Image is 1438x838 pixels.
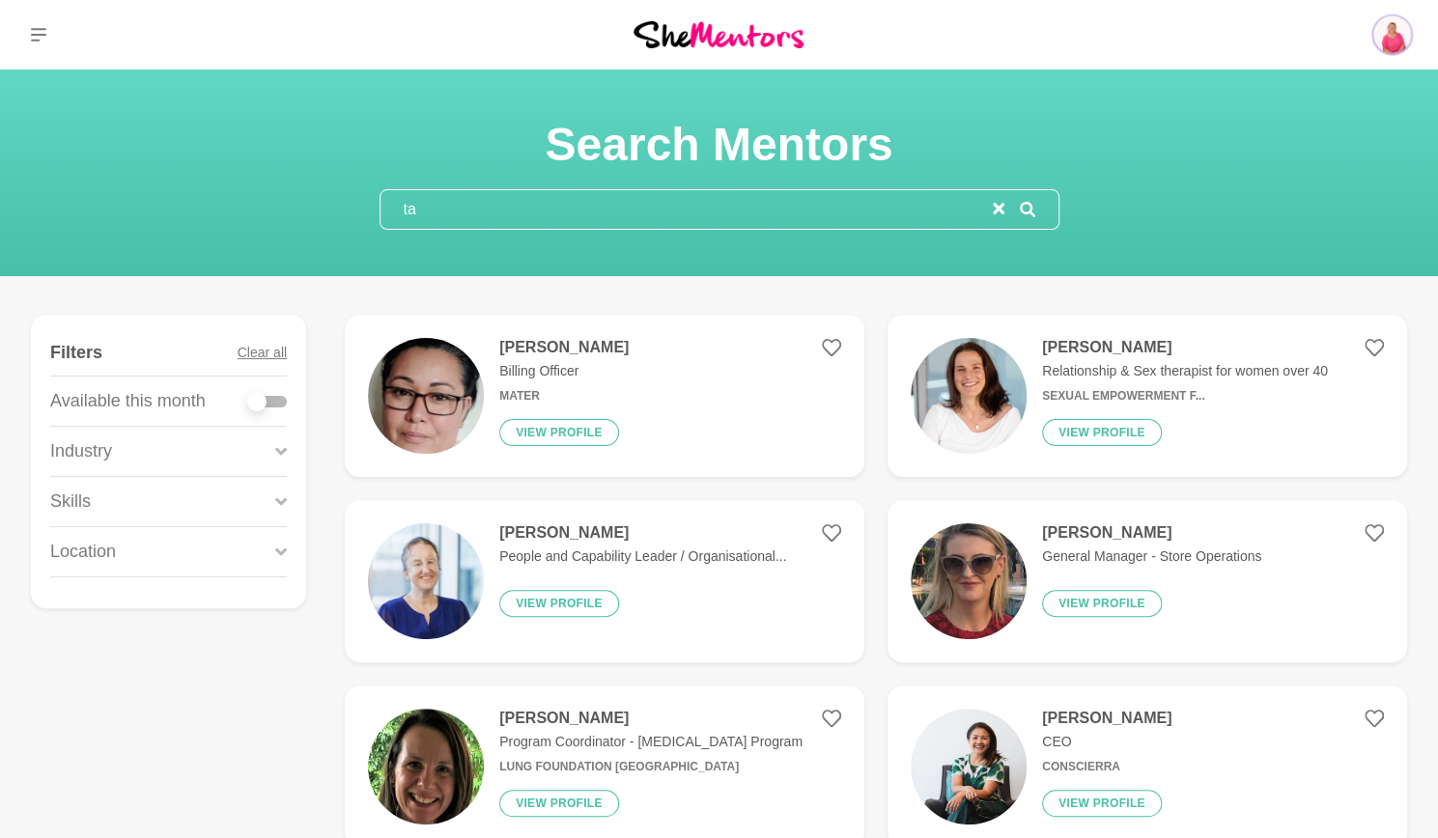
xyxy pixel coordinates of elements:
[1042,709,1171,728] h4: [PERSON_NAME]
[368,709,484,824] img: cf5cdd28d088399685985ec8631e2a77b8c3b368-874x906.jpg
[368,523,484,639] img: 6c7e47c16492af589fd1d5b58525654ea3920635-256x256.jpg
[499,419,619,446] button: View profile
[1042,790,1162,817] button: View profile
[381,190,993,229] input: Search mentors
[50,342,102,364] h4: Filters
[50,489,91,515] p: Skills
[345,315,864,477] a: [PERSON_NAME]Billing OfficerMaterView profile
[499,732,803,752] p: Program Coordinator - [MEDICAL_DATA] Program
[1042,419,1162,446] button: View profile
[380,116,1059,174] h1: Search Mentors
[888,500,1407,662] a: [PERSON_NAME]General Manager - Store OperationsView profile
[345,500,864,662] a: [PERSON_NAME]People and Capability Leader / Organisational...View profile
[499,338,629,357] h4: [PERSON_NAME]
[499,790,619,817] button: View profile
[1368,12,1415,58] img: Sandy Hanrahan
[911,523,1027,639] img: 6da8e30d5d51bca7fe11884aba5cbe0686458709-561x671.jpg
[50,438,112,464] p: Industry
[888,315,1407,477] a: [PERSON_NAME]Relationship & Sex therapist for women over 40Sexual Empowerment f...View profile
[1042,389,1328,404] h6: Sexual Empowerment f...
[634,21,804,47] img: She Mentors Logo
[1042,760,1171,774] h6: Conscierra
[1042,590,1162,617] button: View profile
[368,338,484,454] img: 99cb35562bf5ddd20ceb69c63967c7dbe5e8de84-1003x1326.jpg
[499,760,803,774] h6: Lung Foundation [GEOGRAPHIC_DATA]
[1042,732,1171,752] p: CEO
[499,709,803,728] h4: [PERSON_NAME]
[911,338,1027,454] img: d6e4e6fb47c6b0833f5b2b80120bcf2f287bc3aa-2570x2447.jpg
[499,361,629,381] p: Billing Officer
[499,389,629,404] h6: Mater
[499,590,619,617] button: View profile
[50,388,206,414] p: Available this month
[499,523,786,543] h4: [PERSON_NAME]
[1042,338,1328,357] h4: [PERSON_NAME]
[1042,546,1261,567] p: General Manager - Store Operations
[911,709,1027,824] img: 11961c34e7ac67cc085e95f2ec431d591001004f-1200x800.jpg
[1042,361,1328,381] p: Relationship & Sex therapist for women over 40
[1042,523,1261,543] h4: [PERSON_NAME]
[238,330,287,376] button: Clear all
[499,546,786,567] p: People and Capability Leader / Organisational...
[50,539,116,565] p: Location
